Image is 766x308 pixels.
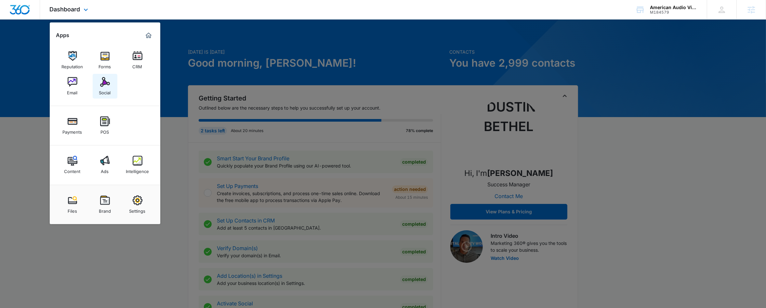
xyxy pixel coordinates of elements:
h2: Apps [56,32,70,38]
div: Ads [101,166,109,174]
a: Social [93,74,117,99]
div: account name [650,5,697,10]
span: Dashboard [50,6,80,13]
div: Reputation [62,61,83,69]
div: Email [67,87,78,95]
div: Intelligence [126,166,149,174]
div: account id [650,10,697,15]
a: Payments [60,113,85,138]
div: Brand [99,205,111,214]
a: Email [60,74,85,99]
div: Files [68,205,77,214]
a: Intelligence [125,153,150,177]
a: Reputation [60,48,85,73]
div: Settings [129,205,146,214]
a: Brand [93,192,117,217]
a: Content [60,153,85,177]
a: Files [60,192,85,217]
a: CRM [125,48,150,73]
a: Ads [93,153,117,177]
div: POS [101,126,109,135]
div: Forms [99,61,111,69]
a: Forms [93,48,117,73]
div: Content [64,166,81,174]
div: Payments [63,126,82,135]
div: CRM [133,61,142,69]
a: Marketing 360® Dashboard [143,30,154,41]
div: Social [99,87,111,95]
a: Settings [125,192,150,217]
a: POS [93,113,117,138]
